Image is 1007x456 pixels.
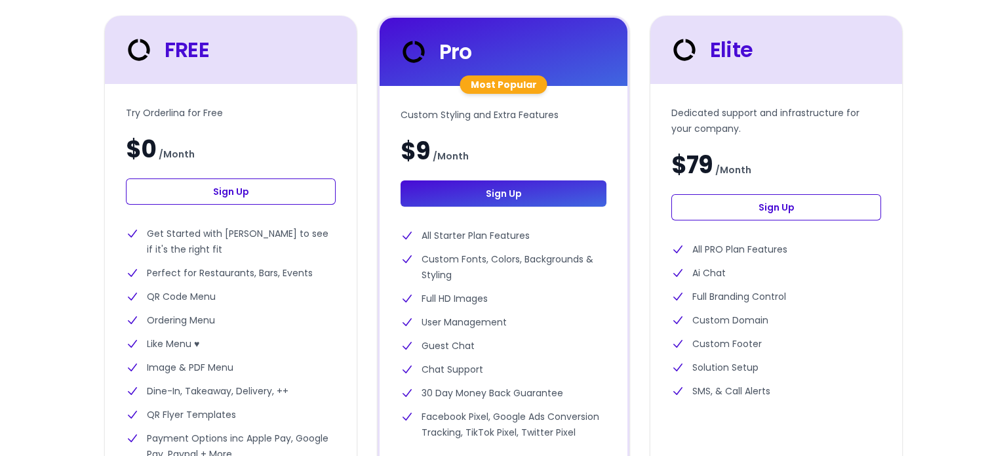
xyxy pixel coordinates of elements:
[715,162,751,178] span: / Month
[126,360,336,375] li: Image & PDF Menu
[126,407,336,423] li: QR Flyer Templates
[401,291,606,306] li: Full HD Images
[401,138,430,165] span: $9
[671,289,881,304] li: Full Branding Control
[401,180,606,207] a: Sign Up
[126,265,336,281] li: Perfect for Restaurants, Bars, Events
[401,409,606,440] li: Facebook Pixel, Google Ads Conversion Tracking, TikTok Pixel, Twitter Pixel
[126,383,336,399] li: Dine-In, Takeaway, Delivery, ++
[126,105,336,121] p: Try Orderlina for Free
[671,383,881,399] li: SMS, & Call Alerts
[460,75,547,94] div: Most Popular
[401,314,606,330] li: User Management
[433,148,469,164] span: / Month
[401,362,606,377] li: Chat Support
[126,226,336,257] li: Get Started with [PERSON_NAME] to see if it's the right fit
[401,338,606,354] li: Guest Chat
[671,336,881,352] li: Custom Footer
[671,241,881,257] li: All PRO Plan Features
[671,105,881,136] p: Dedicated support and infrastructure for your company.
[126,178,336,205] a: Sign Up
[126,289,336,304] li: QR Code Menu
[126,136,156,163] span: $0
[671,194,881,220] a: Sign Up
[123,34,209,66] div: FREE
[671,312,881,328] li: Custom Domain
[401,228,606,243] li: All Starter Plan Features
[671,152,713,178] span: $79
[159,146,195,162] span: / Month
[126,312,336,328] li: Ordering Menu
[126,336,336,352] li: Like Menu ♥
[401,385,606,401] li: 30 Day Money Back Guarantee
[671,265,881,281] li: Ai Chat
[401,107,606,123] p: Custom Styling and Extra Features
[671,360,881,375] li: Solution Setup
[398,36,472,68] div: Pro
[669,34,753,66] div: Elite
[401,251,606,283] li: Custom Fonts, Colors, Backgrounds & Styling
